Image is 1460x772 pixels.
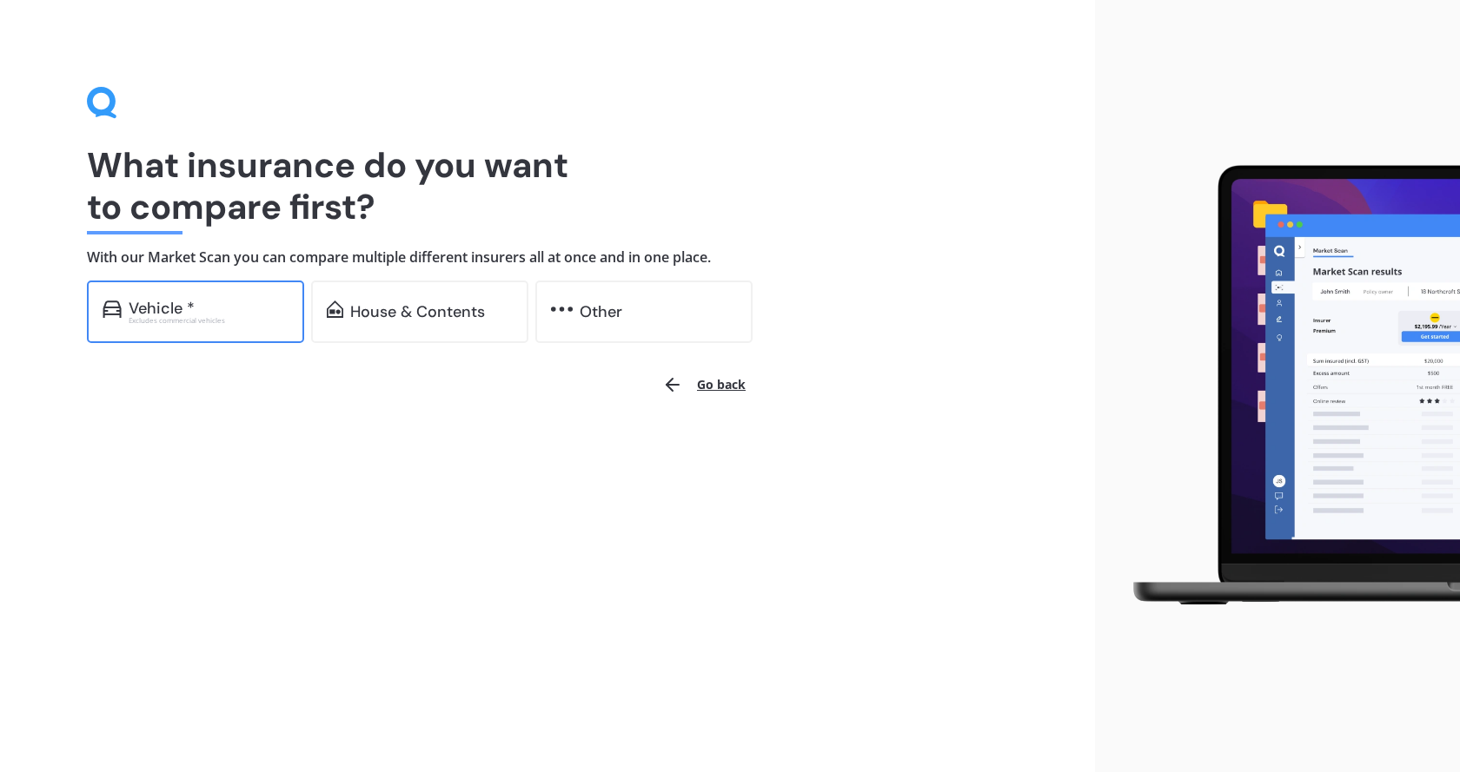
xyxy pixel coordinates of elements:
img: home-and-contents.b802091223b8502ef2dd.svg [327,300,343,318]
div: Vehicle * [129,300,195,317]
img: car.f15378c7a67c060ca3f3.svg [103,300,122,318]
div: Other [580,303,622,320]
h4: With our Market Scan you can compare multiple different insurers all at once and in one place. [87,248,1008,267]
div: Excludes commercial vehicles [129,317,289,324]
div: House & Contents [350,303,485,320]
img: laptop.webp [1109,155,1460,616]
img: other.81dba5aafe580aa69f38.svg [551,300,573,318]
button: Go back [652,364,756,406]
h1: What insurance do you want to compare first? [87,144,1008,228]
